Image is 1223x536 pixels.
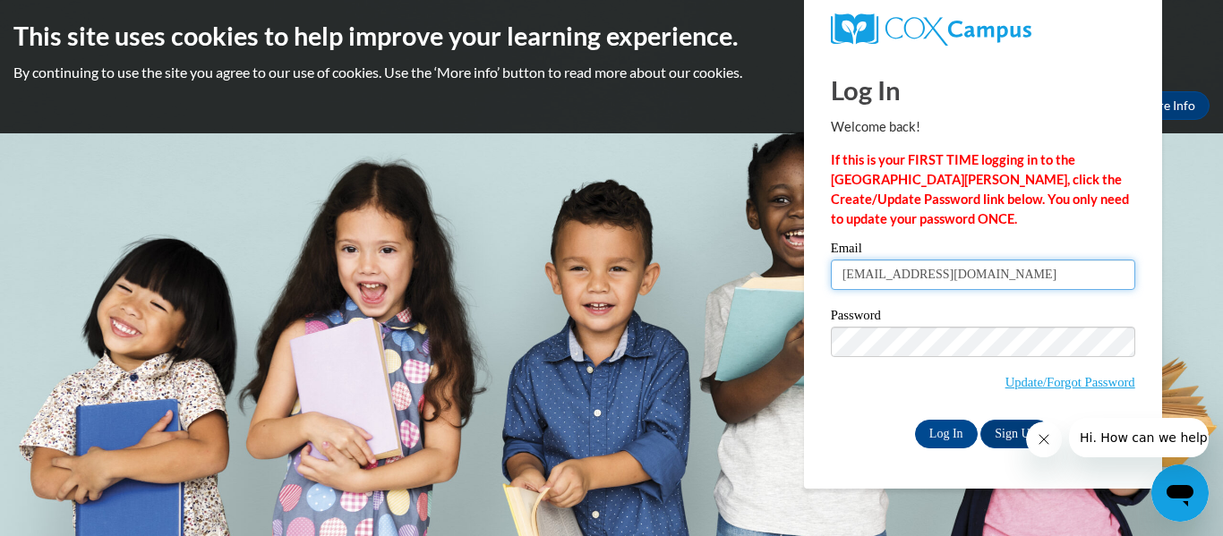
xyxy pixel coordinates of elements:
h1: Log In [831,72,1135,108]
strong: If this is your FIRST TIME logging in to the [GEOGRAPHIC_DATA][PERSON_NAME], click the Create/Upd... [831,152,1129,226]
iframe: Close message [1026,421,1062,457]
h2: This site uses cookies to help improve your learning experience. [13,18,1210,54]
a: More Info [1125,91,1210,120]
input: Log In [915,420,978,448]
a: Sign Up [980,420,1050,448]
a: Update/Forgot Password [1005,375,1135,389]
iframe: Button to launch messaging window [1151,464,1209,522]
iframe: Message from company [1069,418,1209,457]
a: COX Campus [831,13,1135,46]
span: Hi. How can we help? [11,13,145,27]
label: Email [831,242,1135,259]
p: By continuing to use the site you agree to our use of cookies. Use the ‘More info’ button to read... [13,63,1210,82]
label: Password [831,309,1135,327]
img: COX Campus [831,13,1031,46]
p: Welcome back! [831,117,1135,137]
